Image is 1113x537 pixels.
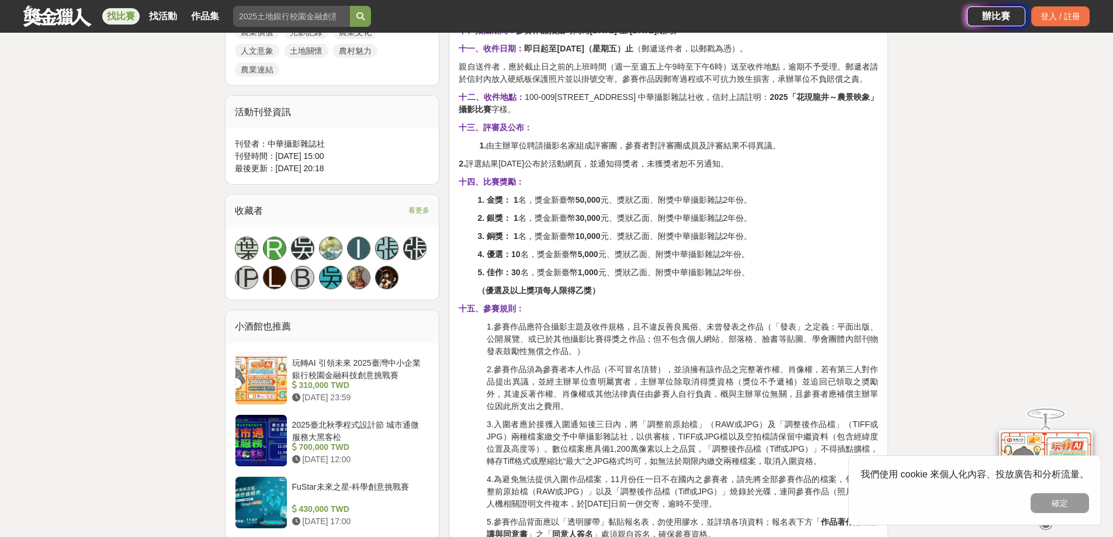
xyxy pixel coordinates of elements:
[320,237,342,259] img: Avatar
[477,248,878,261] p: 名，獎金新臺幣 元、獎狀乙面、附獎中華攝影雜誌2年份。
[459,123,532,132] strong: 十三、評審及公布：
[524,44,633,53] strong: 即日起至[DATE]（星期五）止
[487,418,878,467] p: 3.入圍者應於接獲入圍通知後三日內，將「調整前原始檔」（RAW或JPG）及「調整後作品檔」（TIFF或JPG）兩種檔案繳交予中華攝影雜誌社，以供審核，TIFF或JPG檔以及空拍檔請保留中繼資料（...
[292,419,425,441] div: 2025臺北秋季程式設計節 城市通微服務大黑客松
[292,357,425,379] div: 玩轉AI 引領未來 2025臺灣中小企業銀行校園金融科技創意挑戰賽
[477,250,520,259] strong: 4. 優選：10
[477,286,600,295] strong: （優選及以上獎項每人限得乙獎）
[477,212,878,224] p: 名，獎金新臺幣 元、獎狀乙面、附獎中華攝影雜誌2年份。
[375,237,398,260] a: 張
[459,140,878,152] p: 由主辦單位聘請攝影名家組成評審團，參賽者對評審團成員及評審結果不得異議。
[459,92,878,114] strong: 2025「花現龍井～農景映象」攝影比賽
[235,138,430,150] div: 刊登者： 中華攝影雜誌社
[459,92,525,102] strong: 十二、收件地點：
[291,237,314,260] a: 吳
[578,250,598,259] strong: 5,000
[861,469,1089,479] span: 我們使用 cookie 來個人化內容、投放廣告和分析流量。
[319,266,342,289] a: 吳
[999,422,1093,500] img: d2146d9a-e6f6-4337-9592-8cefde37ba6b.png
[477,213,518,223] strong: 2. 銀獎： 1
[1031,6,1090,26] div: 登入 / 註冊
[487,473,878,510] p: 4.為避免無法提供入圍作品檔案，11月份任一日不在國內之參賽者，請先將全部參賽作品的檔案，包含「調整前原始檔（RAW或JPG）」以及「調整後作品檔（Tiff或JPG）」燒錄於光碟，連同參賽作品（...
[487,321,878,358] p: 1.參賽作品應符合攝影主題及收件規格，且不違反善良風俗、未曾發表之作品（「發表」之定義：平面出版、公開展覽、或已於其他攝影比賽得獎之作品；但不包含個人網站、部落格、臉書等貼圖、學會團體內部刊物發...
[477,194,878,206] p: 名，獎金新臺幣 元、獎狀乙面、附獎中華攝影雜誌2年份。
[263,237,286,260] a: R
[967,6,1025,26] a: 辦比賽
[459,44,524,53] strong: 十一、收件日期：
[226,310,439,343] div: 小酒館也推薦
[477,230,878,242] p: 名，獎金新臺幣 元、獎狀乙面、附獎中華攝影雜誌2年份。
[477,268,520,277] strong: 5. 佳作：30
[459,159,466,168] strong: 2.
[347,237,370,260] a: I
[292,392,425,404] div: [DATE] 23:59
[263,266,286,289] a: L
[575,231,601,241] strong: 10,000
[235,476,430,529] a: FuStar未來之星-科學創意挑戰賽 430,000 TWD [DATE] 17:00
[235,414,430,467] a: 2025臺北秋季程式設計節 城市通微服務大黑客松 700,000 TWD [DATE] 12:00
[235,63,279,77] a: 農業連結
[284,44,328,58] a: 土地關懷
[477,195,518,205] strong: 1. 金獎： 1
[459,26,516,35] strong: 十、拍攝期間：
[144,8,182,25] a: 找活動
[235,44,279,58] a: 人文意象
[477,266,878,279] p: 名，獎金新臺幣 元、獎狀乙面、附獎中華攝影雜誌2年份。
[487,363,878,413] p: 2.參賽作品須為參賽者本人作品（不可冒名頂替），並須擁有該作品之完整著作權、肖像權，若有第三人對作品提出異議，並經主辦單位查明屬實者，主辦單位除取消得獎資格（獎位不予遞補）並追回已領取之奬勵外，...
[347,266,370,289] a: Avatar
[575,195,601,205] strong: 50,000
[333,44,377,58] a: 農村魅力
[291,266,314,289] a: B
[459,61,878,85] p: 親自送件者，應於截止日之前的上班時間（週一至週五上午9時至下午6時）送至收件地點，逾期不予受理。郵遞者請於信封內放入硬紙板保護照片並以掛號交寄。參賽作品因郵寄過程或不可抗力致生損害，承辦單位不負...
[292,515,425,528] div: [DATE] 17:00
[292,503,425,515] div: 430,000 TWD
[459,91,878,116] p: 100-009[STREET_ADDRESS] 中華攝影雜誌社收，信封上請註明： 字樣。
[102,8,140,25] a: 找比賽
[233,6,350,27] input: 2025土地銀行校園金融創意挑戰賽：從你出發 開啟智慧金融新頁
[578,268,598,277] strong: 1,000
[376,266,398,289] img: Avatar
[186,8,224,25] a: 作品集
[480,141,487,150] strong: 1.
[292,379,425,392] div: 310,000 TWD
[292,481,425,503] div: FuStar未來之星-科學創意挑戰賽
[1031,493,1089,513] button: 確定
[459,177,524,186] strong: 十四、比賽獎勵：
[348,266,370,289] img: Avatar
[459,304,524,313] strong: 十五、參賽規則：
[235,162,430,175] div: 最後更新： [DATE] 20:18
[575,213,601,223] strong: 30,000
[403,237,427,260] a: 張
[235,266,258,289] a: [PERSON_NAME]
[235,237,258,260] a: 葉
[459,158,878,170] p: 評選結果[DATE]公布於活動網頁，並通知得獎者，未獲獎者恕不另通知。
[226,96,439,129] div: 活動刊登資訊
[477,231,518,241] strong: 3. 銅獎： 1
[516,26,681,35] strong: 參賽作品拍攝時間為[DATE] 至 [DATE]期間。
[408,204,429,217] span: 看更多
[292,453,425,466] div: [DATE] 12:00
[459,43,878,55] p: （郵遞送件者，以郵戳為憑）。
[235,206,263,216] span: 收藏者
[235,150,430,162] div: 刊登時間： [DATE] 15:00
[235,352,430,405] a: 玩轉AI 引領未來 2025臺灣中小企業銀行校園金融科技創意挑戰賽 310,000 TWD [DATE] 23:59
[292,441,425,453] div: 700,000 TWD
[375,266,398,289] a: Avatar
[319,237,342,260] a: Avatar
